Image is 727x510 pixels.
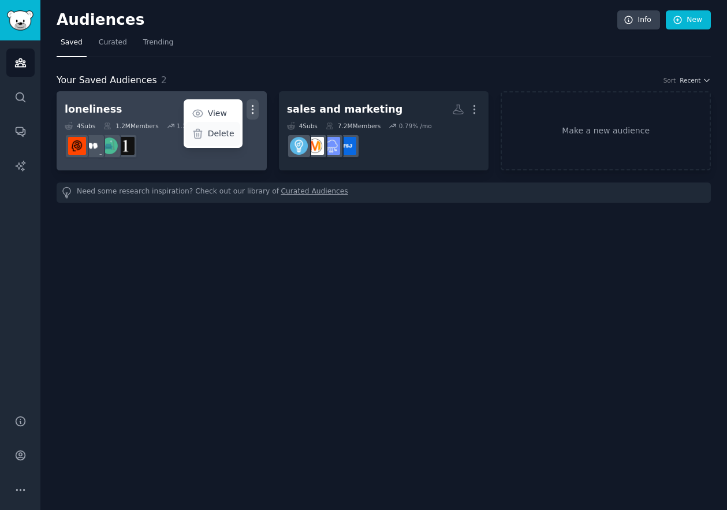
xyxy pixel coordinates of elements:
img: Entrepreneur [290,137,308,155]
img: lonely [84,137,102,155]
span: Your Saved Audiences [57,73,157,88]
p: View [208,107,227,120]
div: 1.2M Members [103,122,158,130]
p: Delete [208,128,234,140]
button: Recent [680,76,711,84]
h2: Audiences [57,11,617,29]
img: LivingAlone [100,137,118,155]
a: lonelinessViewDelete4Subs1.2MMembers1.24% /molonelinessLivingAlonelonelymentalhealth [57,91,267,170]
img: GummySearch logo [7,10,33,31]
div: 7.2M Members [326,122,381,130]
div: Need some research inspiration? Check out our library of [57,183,711,203]
span: Curated [99,38,127,48]
div: Sort [663,76,676,84]
a: Curated Audiences [281,187,348,199]
span: 2 [161,75,167,85]
span: Saved [61,38,83,48]
a: View [185,102,240,126]
img: mentalhealth [68,137,86,155]
div: 1.24 % /mo [177,122,210,130]
a: Curated [95,33,131,57]
a: New [666,10,711,30]
a: Info [617,10,660,30]
img: marketing [306,137,324,155]
a: Make a new audience [501,91,711,170]
a: sales and marketing4Subs7.2MMembers0.79% /motechsalesjobsSaaSmarketingEntrepreneur [279,91,489,170]
div: loneliness [65,102,122,117]
a: Trending [139,33,177,57]
a: Saved [57,33,87,57]
span: Recent [680,76,700,84]
div: sales and marketing [287,102,403,117]
div: 4 Sub s [65,122,95,130]
img: loneliness [117,137,135,155]
img: SaaS [322,137,340,155]
div: 0.79 % /mo [399,122,432,130]
img: techsalesjobs [338,137,356,155]
span: Trending [143,38,173,48]
div: 4 Sub s [287,122,318,130]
